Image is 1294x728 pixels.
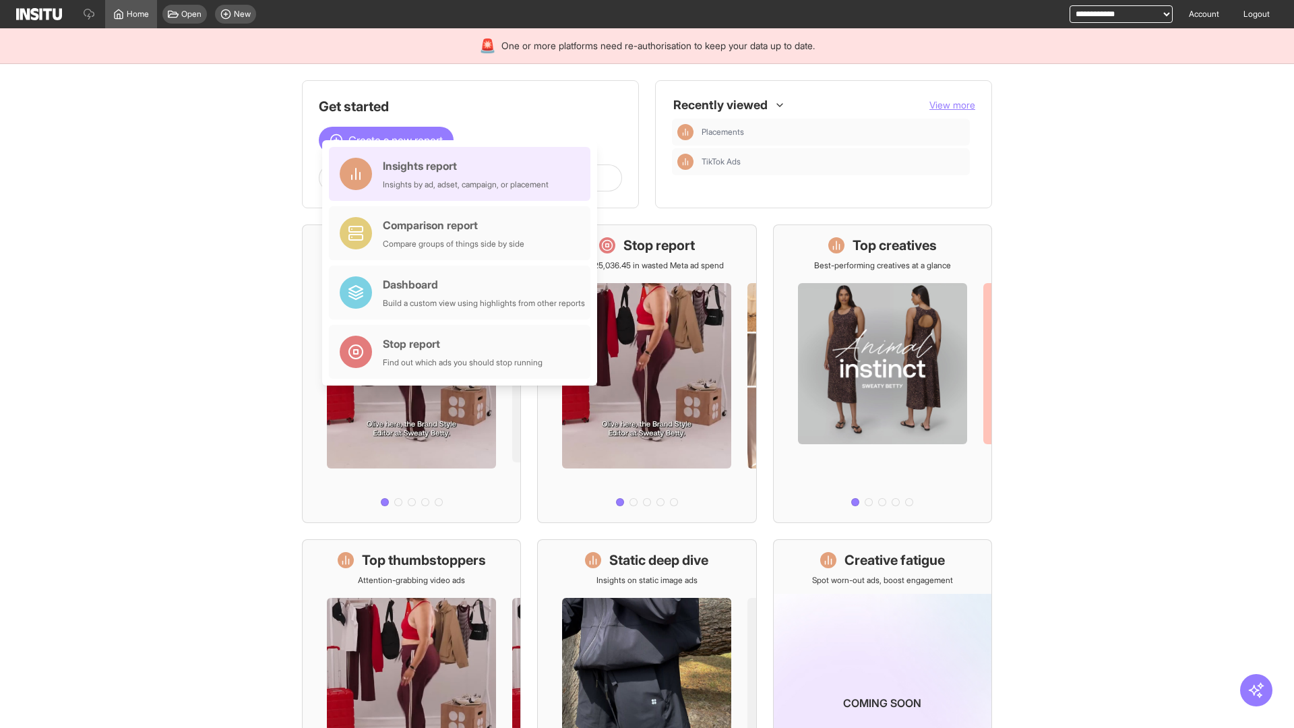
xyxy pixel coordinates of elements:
[234,9,251,20] span: New
[569,260,724,271] p: Save £25,036.45 in wasted Meta ad spend
[383,276,585,293] div: Dashboard
[929,98,975,112] button: View more
[623,236,695,255] h1: Stop report
[853,236,937,255] h1: Top creatives
[929,99,975,111] span: View more
[677,154,694,170] div: Insights
[383,179,549,190] div: Insights by ad, adset, campaign, or placement
[479,36,496,55] div: 🚨
[362,551,486,570] h1: Top thumbstoppers
[383,217,524,233] div: Comparison report
[319,127,454,154] button: Create a new report
[181,9,202,20] span: Open
[348,132,443,148] span: Create a new report
[702,127,744,138] span: Placements
[383,158,549,174] div: Insights report
[383,357,543,368] div: Find out which ads you should stop running
[358,575,465,586] p: Attention-grabbing video ads
[383,239,524,249] div: Compare groups of things side by side
[127,9,149,20] span: Home
[596,575,698,586] p: Insights on static image ads
[702,156,964,167] span: TikTok Ads
[609,551,708,570] h1: Static deep dive
[501,39,815,53] span: One or more platforms need re-authorisation to keep your data up to date.
[319,97,622,116] h1: Get started
[773,224,992,523] a: Top creativesBest-performing creatives at a glance
[677,124,694,140] div: Insights
[383,336,543,352] div: Stop report
[702,127,964,138] span: Placements
[383,298,585,309] div: Build a custom view using highlights from other reports
[302,224,521,523] a: What's live nowSee all active ads instantly
[16,8,62,20] img: Logo
[537,224,756,523] a: Stop reportSave £25,036.45 in wasted Meta ad spend
[814,260,951,271] p: Best-performing creatives at a glance
[702,156,741,167] span: TikTok Ads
